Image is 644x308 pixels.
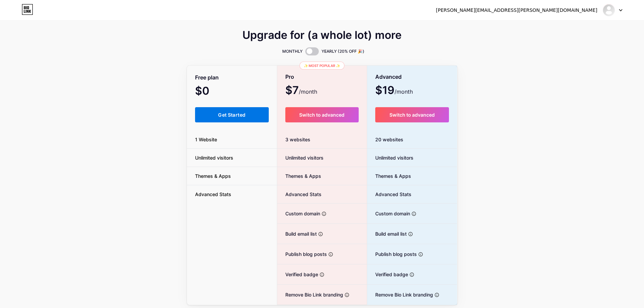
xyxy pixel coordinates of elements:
[367,210,410,217] span: Custom domain
[367,191,411,198] span: Advanced Stats
[187,191,239,198] span: Advanced Stats
[242,31,402,39] span: Upgrade for (a whole lot) more
[300,62,344,70] div: ✨ Most popular ✨
[602,4,615,17] img: kiwe
[277,154,324,161] span: Unlimited visitors
[277,191,321,198] span: Advanced Stats
[195,72,219,84] span: Free plan
[277,230,317,237] span: Build email list
[285,107,359,122] button: Switch to advanced
[195,87,228,96] span: $0
[285,86,317,96] span: $7
[218,112,245,118] span: Get Started
[299,112,344,118] span: Switch to advanced
[375,107,449,122] button: Switch to advanced
[367,251,417,258] span: Publish blog posts
[277,210,320,217] span: Custom domain
[375,71,402,83] span: Advanced
[389,112,435,118] span: Switch to advanced
[367,154,413,161] span: Unlimited visitors
[277,251,327,258] span: Publish blog posts
[367,291,433,298] span: Remove Bio Link branding
[367,271,408,278] span: Verified badge
[277,271,318,278] span: Verified badge
[395,88,413,96] span: /month
[277,172,321,180] span: Themes & Apps
[321,48,364,55] span: YEARLY (20% OFF 🎉)
[187,172,239,180] span: Themes & Apps
[299,88,317,96] span: /month
[187,136,225,143] span: 1 Website
[367,131,457,149] div: 20 websites
[277,291,343,298] span: Remove Bio Link branding
[285,71,294,83] span: Pro
[367,230,407,237] span: Build email list
[277,131,367,149] div: 3 websites
[195,107,269,122] button: Get Started
[187,154,241,161] span: Unlimited visitors
[436,7,597,14] div: [PERSON_NAME][EMAIL_ADDRESS][PERSON_NAME][DOMAIN_NAME]
[375,86,413,96] span: $19
[282,48,303,55] span: MONTHLY
[367,172,411,180] span: Themes & Apps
